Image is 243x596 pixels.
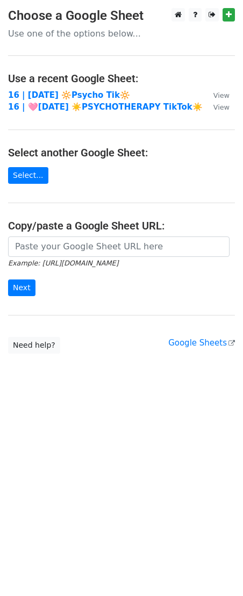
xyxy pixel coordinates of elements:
input: Next [8,279,35,296]
h4: Copy/paste a Google Sheet URL: [8,219,235,232]
h3: Choose a Google Sheet [8,8,235,24]
a: Google Sheets [168,338,235,348]
small: View [213,103,230,111]
a: 16 | [DATE] 🔆Psycho Tik🔆 [8,90,130,100]
a: View [203,90,230,100]
a: View [203,102,230,112]
small: Example: [URL][DOMAIN_NAME] [8,259,118,267]
input: Paste your Google Sheet URL here [8,236,230,257]
a: 16 | 🩷[DATE] ☀️PSYCHOTHERAPY TikTok☀️ [8,102,203,112]
h4: Use a recent Google Sheet: [8,72,235,85]
small: View [213,91,230,99]
a: Need help? [8,337,60,354]
p: Use one of the options below... [8,28,235,39]
h4: Select another Google Sheet: [8,146,235,159]
a: Select... [8,167,48,184]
